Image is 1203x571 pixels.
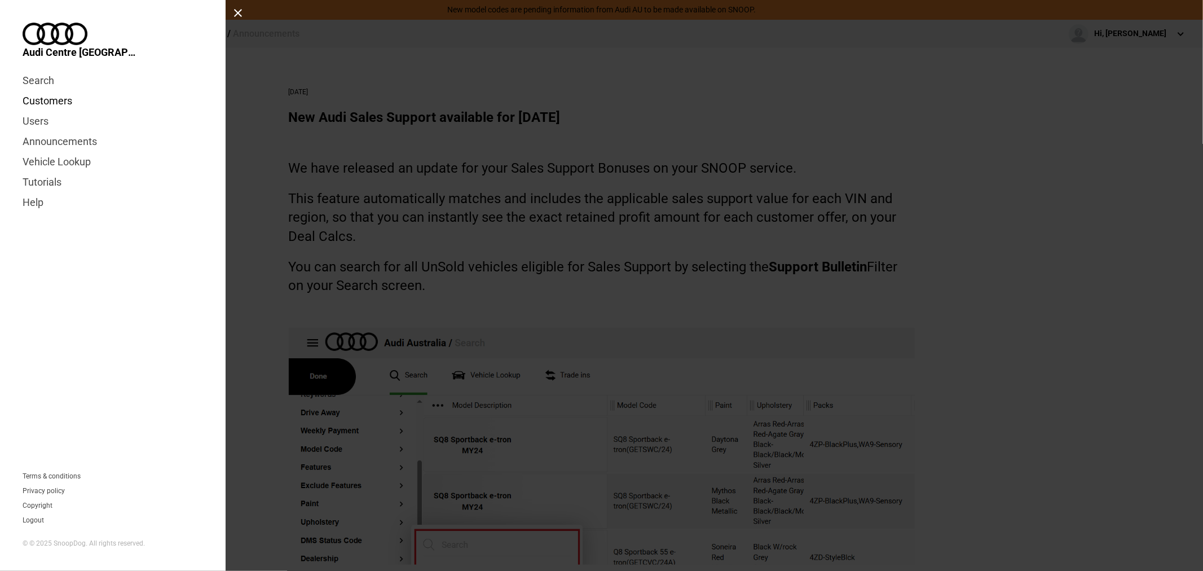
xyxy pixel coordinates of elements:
[23,192,203,213] a: Help
[23,111,203,131] a: Users
[23,91,203,111] a: Customers
[23,152,203,172] a: Vehicle Lookup
[23,517,44,524] button: Logout
[23,131,203,152] a: Announcements
[23,487,65,494] a: Privacy policy
[23,502,52,509] a: Copyright
[23,473,81,480] a: Terms & conditions
[23,45,135,59] span: Audi Centre [GEOGRAPHIC_DATA]
[23,539,203,548] div: © © 2025 SnoopDog. All rights reserved.
[23,172,203,192] a: Tutorials
[23,71,203,91] a: Search
[23,23,87,45] img: audi.png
